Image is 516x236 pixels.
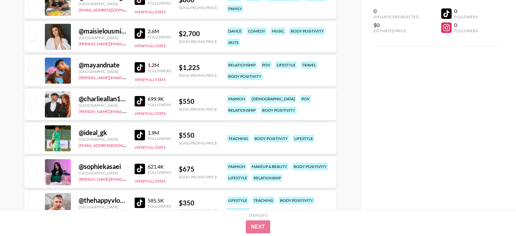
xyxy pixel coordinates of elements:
div: $ 550 [179,97,217,105]
div: lifestyle [227,174,248,182]
div: Followers [454,14,478,19]
div: body positivity [289,27,325,35]
div: Influencers Selected [374,14,419,19]
div: body positivity [279,197,314,204]
div: makeup & beauty [250,163,288,170]
div: @ mayandnate [79,61,127,69]
div: @ charlieallan164 [79,95,127,103]
div: [GEOGRAPHIC_DATA] [79,69,127,74]
img: TikTok [135,28,145,39]
a: [EMAIL_ADDRESS][DOMAIN_NAME] [79,6,144,12]
button: View Full Stats [135,179,165,184]
div: lifestyle [227,197,248,204]
div: Song Promo Price [179,174,217,179]
img: TikTok [135,130,145,140]
div: family [227,5,243,12]
div: teaching [227,135,249,142]
button: View Full Stats [135,9,165,14]
div: body positivity [227,73,263,80]
div: 621.4K [148,163,171,170]
div: music [271,27,285,35]
img: TikTok [135,198,145,208]
button: Next [246,220,270,233]
div: relationship [252,174,282,182]
div: @ thehappyvlogger [79,196,127,204]
a: [PERSON_NAME][EMAIL_ADDRESS][DOMAIN_NAME] [79,74,175,80]
div: Followers [148,204,171,209]
div: body positivity [261,106,297,114]
div: [GEOGRAPHIC_DATA] [79,103,127,108]
div: Song Promo Price [179,39,217,44]
div: pov [261,61,271,69]
div: [GEOGRAPHIC_DATA] [79,204,127,209]
div: comedy [247,27,267,35]
div: $ 2,700 [179,30,217,38]
button: View Full Stats [135,77,165,82]
div: body positivity [253,135,289,142]
div: teaching [252,197,275,204]
div: lifestyle [293,135,314,142]
button: View Full Stats [135,145,165,150]
div: 1.2M [148,62,171,68]
div: Followers [454,28,478,33]
div: pov [300,95,311,103]
iframe: Drift Widget Chat Controller [483,203,508,228]
div: skits [227,39,240,46]
div: [DEMOGRAPHIC_DATA] [250,95,296,103]
div: 0 [374,8,419,14]
div: aesthetic [227,208,250,215]
div: Followers [148,1,171,6]
div: relationship [227,106,257,114]
div: Step 1 of 2 [249,213,268,218]
div: Song Promo Price [179,208,217,213]
a: [PERSON_NAME][EMAIL_ADDRESS][DOMAIN_NAME] [79,108,175,114]
div: fashion [227,95,246,103]
div: Estimated Price [374,28,419,33]
div: lifestyle [275,61,297,69]
div: [GEOGRAPHIC_DATA] [79,1,127,6]
div: $0 [374,22,419,28]
div: Song Promo Price [179,73,217,78]
div: @ ideal_gk [79,129,127,137]
div: Followers [148,102,171,107]
div: Followers [148,170,171,175]
div: 585.5K [148,197,171,204]
div: Song Promo Price [179,141,217,146]
div: travel [301,61,317,69]
div: 0 [454,22,478,28]
div: $ 350 [179,199,217,207]
div: Song Promo Price [179,5,217,10]
div: Followers [148,136,171,141]
div: Followers [148,35,171,39]
button: View Full Stats [135,111,165,116]
div: dance [227,27,243,35]
div: 1.9M [148,130,171,136]
div: 699.9K [148,96,171,102]
div: [GEOGRAPHIC_DATA] [79,171,127,175]
div: [GEOGRAPHIC_DATA] [79,35,127,40]
div: $ 550 [179,131,217,139]
img: TikTok [135,96,145,106]
div: fashion [227,163,246,170]
div: $ 1,225 [179,63,217,72]
div: relationship [227,61,257,69]
img: TikTok [135,164,145,174]
div: Song Promo Price [179,107,217,112]
div: @ maisielousmith [79,27,127,35]
div: [GEOGRAPHIC_DATA] [79,137,127,142]
div: @ sophiekasaei [79,162,127,171]
div: body positivity [292,163,328,170]
div: $ 675 [179,165,217,173]
button: View Full Stats [135,43,165,48]
div: 2.6M [148,28,171,35]
div: Followers [148,68,171,73]
img: TikTok [135,62,145,73]
a: [PERSON_NAME][EMAIL_ADDRESS][DOMAIN_NAME] [79,175,175,182]
a: [PERSON_NAME][EMAIL_ADDRESS][DOMAIN_NAME] [79,40,175,46]
div: 0 [454,8,478,14]
a: [EMAIL_ADDRESS][DOMAIN_NAME] [79,142,144,148]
